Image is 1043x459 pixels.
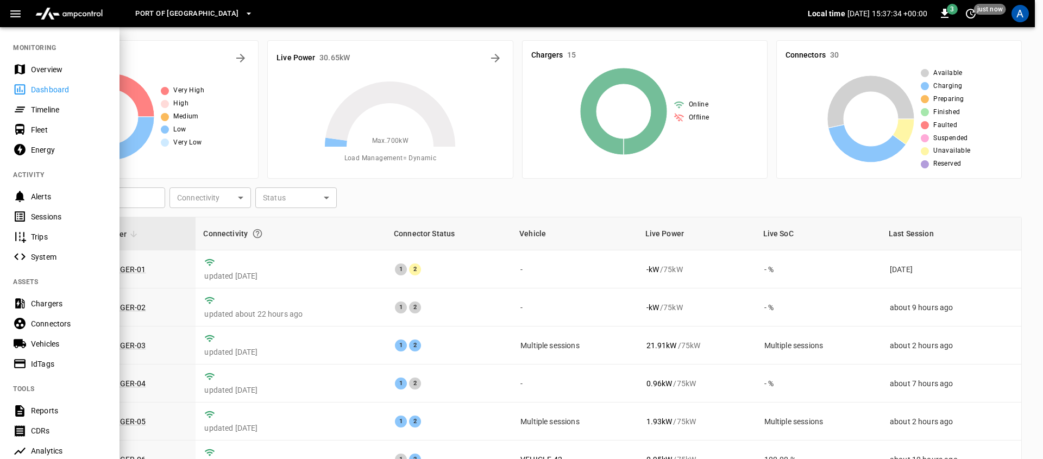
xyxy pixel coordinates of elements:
div: Vehicles [31,338,106,349]
div: Analytics [31,445,106,456]
button: set refresh interval [962,5,979,22]
span: 3 [947,4,958,15]
img: ampcontrol.io logo [31,3,107,24]
p: Local time [808,8,845,19]
div: profile-icon [1011,5,1029,22]
div: Sessions [31,211,106,222]
span: just now [974,4,1006,15]
div: Chargers [31,298,106,309]
span: Port of [GEOGRAPHIC_DATA] [135,8,238,20]
div: Reports [31,405,106,416]
div: Timeline [31,104,106,115]
div: Overview [31,64,106,75]
div: Energy [31,144,106,155]
div: Fleet [31,124,106,135]
div: Trips [31,231,106,242]
div: IdTags [31,359,106,369]
div: Dashboard [31,84,106,95]
div: CDRs [31,425,106,436]
p: [DATE] 15:37:34 +00:00 [847,8,927,19]
div: Connectors [31,318,106,329]
div: System [31,251,106,262]
div: Alerts [31,191,106,202]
